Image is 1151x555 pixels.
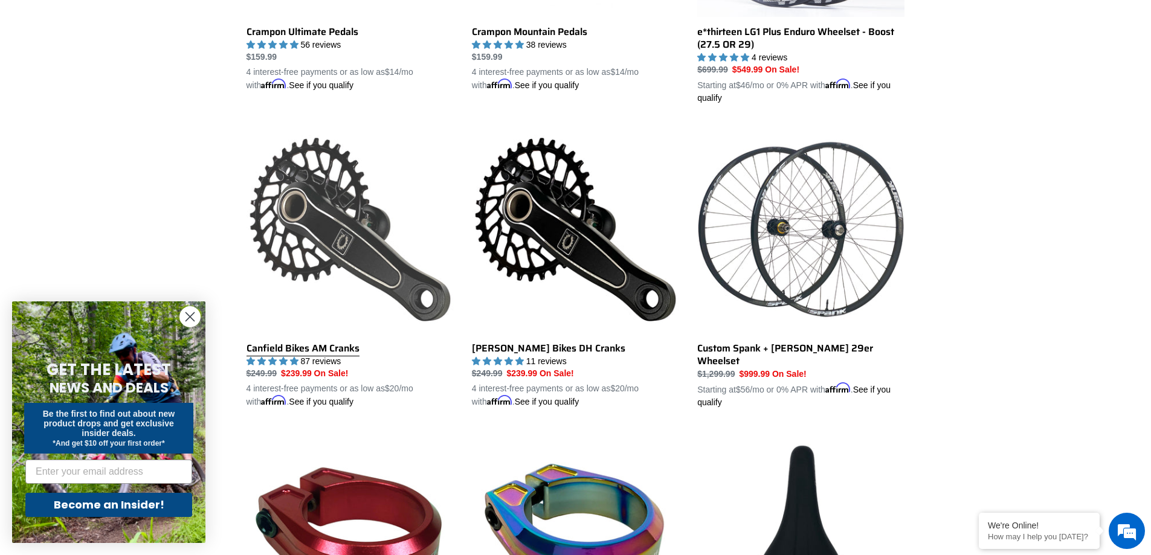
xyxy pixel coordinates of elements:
span: Be the first to find out about new product drops and get exclusive insider deals. [43,409,175,438]
span: *And get $10 off your first order* [53,439,164,448]
button: Close dialog [179,306,201,327]
button: Become an Insider! [25,493,192,517]
input: Enter your email address [25,460,192,484]
span: NEWS AND DEALS [50,378,169,397]
p: How may I help you today? [988,532,1091,541]
span: GET THE LATEST [47,359,171,380]
div: We're Online! [988,521,1091,530]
